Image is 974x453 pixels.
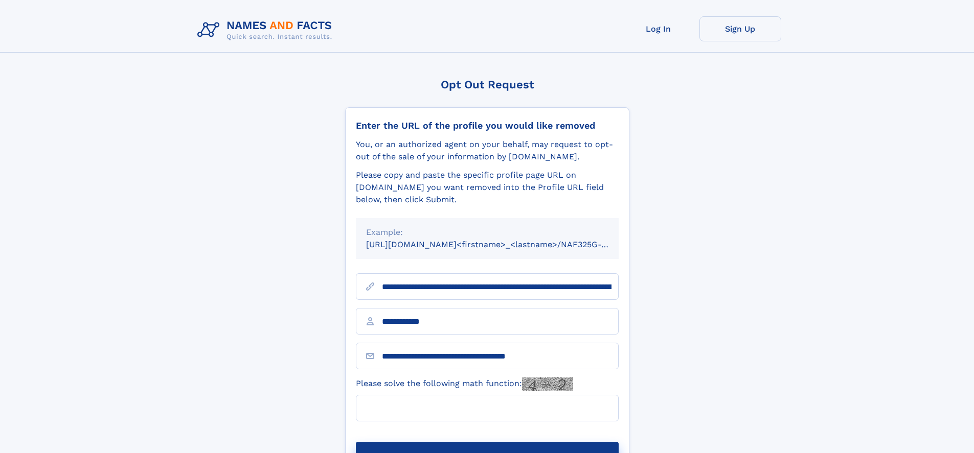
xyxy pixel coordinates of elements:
[366,240,638,249] small: [URL][DOMAIN_NAME]<firstname>_<lastname>/NAF325G-xxxxxxxx
[366,226,608,239] div: Example:
[356,169,619,206] div: Please copy and paste the specific profile page URL on [DOMAIN_NAME] you want removed into the Pr...
[618,16,699,41] a: Log In
[699,16,781,41] a: Sign Up
[193,16,341,44] img: Logo Names and Facts
[345,78,629,91] div: Opt Out Request
[356,120,619,131] div: Enter the URL of the profile you would like removed
[356,138,619,163] div: You, or an authorized agent on your behalf, may request to opt-out of the sale of your informatio...
[356,377,573,391] label: Please solve the following math function:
